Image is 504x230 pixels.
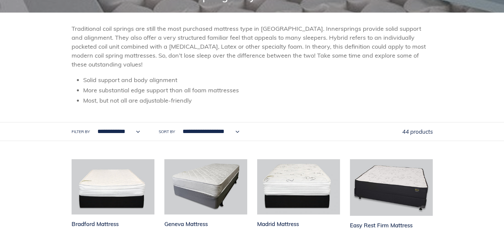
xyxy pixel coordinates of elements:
p: Traditional coil springs are still the most purchased mattress type in [GEOGRAPHIC_DATA]. Innersp... [72,24,433,69]
label: Filter by [72,129,90,135]
label: Sort by [159,129,175,135]
li: Most, but not all are adjustable-friendly [83,96,433,105]
span: 44 products [402,128,433,135]
li: Solid support and body alignment [83,75,433,84]
li: More substantial edge support than all foam mattresses [83,86,433,95]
